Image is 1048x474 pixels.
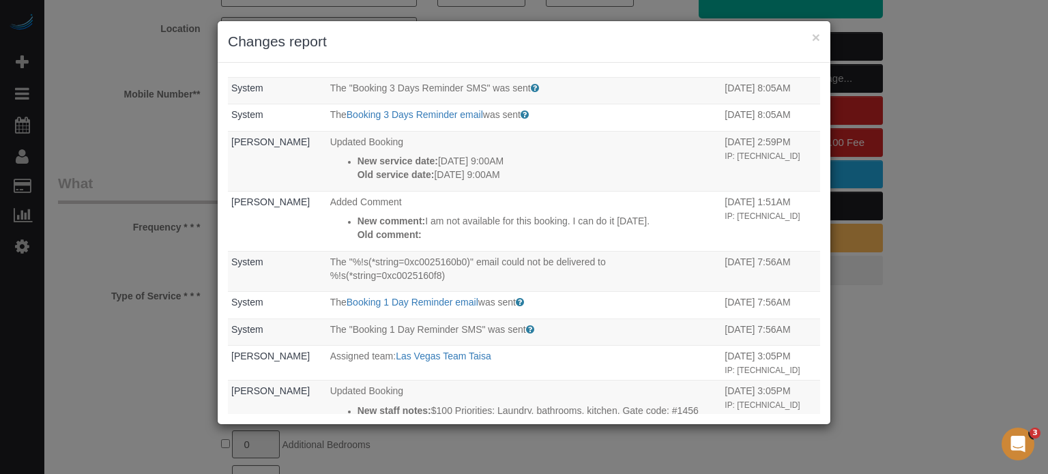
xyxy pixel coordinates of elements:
td: When [721,251,820,292]
strong: New staff notes: [358,405,431,416]
span: The [330,109,347,120]
td: Who [228,191,327,251]
td: When [721,131,820,191]
td: When [721,104,820,132]
td: What [327,346,722,381]
td: Who [228,251,327,292]
a: System [231,83,263,93]
td: What [327,381,722,441]
td: When [721,191,820,251]
td: When [721,346,820,381]
span: The "Booking 1 Day Reminder SMS" was sent [330,324,526,335]
td: Who [228,104,327,132]
a: Booking 1 Day Reminder email [347,297,478,308]
span: The [330,297,347,308]
iframe: Intercom live chat [1002,428,1034,460]
span: Updated Booking [330,385,403,396]
span: Added Comment [330,196,402,207]
td: When [721,319,820,346]
a: [PERSON_NAME] [231,351,310,361]
p: [DATE] 9:00AM [358,154,718,168]
strong: New comment: [358,216,426,226]
span: was sent [478,297,516,308]
strong: Old service date: [358,169,435,180]
a: Las Vegas Team Taisa [396,351,491,361]
strong: New service date: [358,155,438,166]
p: I am not available for this booking. I can do it [DATE]. [358,214,718,228]
td: Who [228,131,327,191]
span: Updated Booking [330,136,403,147]
small: IP: [TECHNICAL_ID] [725,400,800,410]
span: The "%!s(*string=0xc0025160b0)" email could not be delivered to %!s(*string=0xc0025160f8) [330,256,606,281]
td: Who [228,292,327,319]
a: System [231,109,263,120]
small: IP: [TECHNICAL_ID] [725,366,800,375]
td: When [721,77,820,104]
a: [PERSON_NAME] [231,196,310,207]
span: 3 [1030,428,1040,439]
a: [PERSON_NAME] [231,385,310,396]
td: When [721,381,820,441]
small: IP: [TECHNICAL_ID] [725,151,800,161]
h3: Changes report [228,31,820,52]
p: $100 Priorities: Laundry, bathrooms, kitchen. Gate code: #1456 [358,404,718,417]
p: [DATE] 9:00AM [358,168,718,181]
span: Assigned team: [330,351,396,361]
td: Who [228,381,327,441]
td: What [327,191,722,251]
strong: Old comment: [358,229,422,240]
sui-modal: Changes report [218,21,830,424]
a: System [231,256,263,267]
td: Who [228,77,327,104]
a: Booking 3 Days Reminder email [347,109,483,120]
span: was sent [483,109,521,120]
td: Who [228,319,327,346]
a: System [231,297,263,308]
td: What [327,251,722,292]
span: The "Booking 3 Days Reminder SMS" was sent [330,83,531,93]
a: System [231,324,263,335]
small: IP: [TECHNICAL_ID] [725,211,800,221]
td: When [721,292,820,319]
td: What [327,131,722,191]
td: What [327,104,722,132]
td: Who [228,346,327,381]
a: [PERSON_NAME] [231,136,310,147]
button: × [812,30,820,44]
td: What [327,319,722,346]
td: What [327,292,722,319]
td: What [327,77,722,104]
